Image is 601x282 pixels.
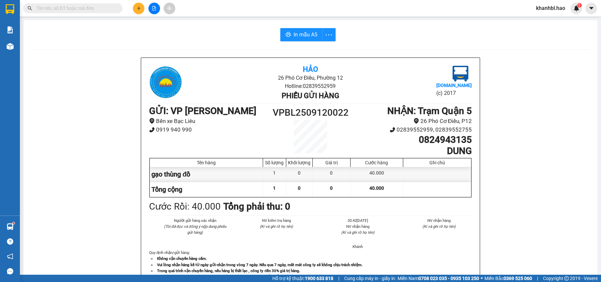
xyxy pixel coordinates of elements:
[436,89,472,97] li: (c) 2017
[288,160,311,165] div: Khối lượng
[7,238,13,245] span: question-circle
[294,30,317,39] span: In mẫu A5
[325,218,391,223] li: 20:42[DATE]
[298,185,300,191] span: 0
[149,127,155,133] span: phone
[351,134,472,145] h1: 0824943135
[260,224,293,229] i: (Kí và ghi rõ họ tên)
[484,275,532,282] span: Miền Bắc
[531,4,571,12] span: khanhbl.hao
[286,32,291,38] span: printer
[167,6,172,11] span: aim
[157,262,362,267] strong: Vui lòng nhận hàng kể từ ngày gửi-nhận trong vòng 7 ngày. Nếu qua 7 ngày, mất mát công ty sẽ khôn...
[36,5,115,12] input: Tìm tên, số ĐT hoặc mã đơn
[303,65,318,73] b: Hảo
[351,167,403,182] div: 40.000
[577,3,582,8] sup: 1
[418,276,479,281] strong: 0708 023 035 - 0935 103 250
[405,160,469,165] div: Ghi chú
[390,127,395,133] span: phone
[578,3,580,8] span: 1
[265,160,284,165] div: Số lượng
[338,275,339,282] span: |
[223,201,290,212] b: Tổng phải thu: 0
[341,230,374,235] i: (Kí và ghi rõ họ tên)
[280,28,323,41] button: printerIn mẫu A5
[537,275,538,282] span: |
[148,3,160,14] button: file-add
[313,167,351,182] div: 0
[244,218,309,223] li: NV kiểm tra hàng
[305,276,333,281] strong: 1900 633 818
[263,167,286,182] div: 1
[164,3,175,14] button: aim
[149,125,270,134] li: 0919 940 990
[203,74,418,82] li: 26 Phó Cơ Điều, Phường 12
[149,250,472,279] div: Quy định nhận/gửi hàng :
[149,117,270,126] li: Bến xe Bạc Liêu
[369,185,384,191] span: 40.000
[149,66,182,99] img: logo.jpg
[585,3,597,14] button: caret-down
[150,167,263,182] div: gạo thùng đồ
[6,4,14,14] img: logo-vxr
[149,199,221,214] div: Cước Rồi : 40.000
[314,160,349,165] div: Giá trị
[330,185,333,191] span: 0
[270,105,351,120] h1: VPBL2509120022
[13,222,15,224] sup: 1
[282,92,339,100] b: Phiếu gửi hàng
[325,223,391,229] li: NV nhận hàng
[351,145,472,157] h1: DUNG
[273,185,276,191] span: 1
[453,66,468,82] img: logo.jpg
[351,117,472,126] li: 26 Phó Cơ Điều, P12
[422,224,456,229] i: (Kí và ghi rõ họ tên)
[203,82,418,90] li: Hotline: 02839552959
[504,276,532,281] strong: 0369 525 060
[151,185,182,193] span: Tổng cộng
[588,5,594,11] span: caret-down
[322,28,336,41] button: more
[564,276,569,281] span: copyright
[133,3,144,14] button: plus
[323,31,335,39] span: more
[574,5,579,11] img: icon-new-feature
[398,275,479,282] span: Miền Nam
[7,268,13,274] span: message
[7,43,14,50] img: warehouse-icon
[286,167,313,182] div: 0
[152,6,156,11] span: file-add
[27,6,32,11] span: search
[413,118,419,124] span: environment
[164,224,226,235] i: (Tôi đã đọc và đồng ý nộp dung phiếu gửi hàng)
[157,268,300,273] strong: Trong quá trình vận chuyển hàng, nếu hàng bị thất lạc , công ty đền 30% giá trị hàng.
[407,218,472,223] li: NV nhận hàng
[387,105,472,116] b: NHẬN : Trạm Quận 5
[151,160,261,165] div: Tên hàng
[149,105,256,116] b: GỬI : VP [PERSON_NAME]
[436,83,472,88] b: [DOMAIN_NAME]
[137,6,141,11] span: plus
[7,253,13,260] span: notification
[344,275,396,282] span: Cung cấp máy in - giấy in:
[157,274,347,279] strong: Quý khách vui lòng xem lại thông tin trước khi rời quầy. Nếu có thắc mắc hoặc cần hỗ trợ liên hệ ...
[351,125,472,134] li: 02839552959, 02839552755
[162,218,228,223] li: Người gửi hàng xác nhận
[157,256,207,261] strong: Không vận chuyển hàng cấm.
[481,277,483,280] span: ⚪️
[7,223,14,230] img: warehouse-icon
[352,160,401,165] div: Cước hàng
[325,244,391,250] li: Khánh
[7,26,14,33] img: solution-icon
[272,275,333,282] span: Hỗ trợ kỹ thuật:
[149,118,155,124] span: environment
